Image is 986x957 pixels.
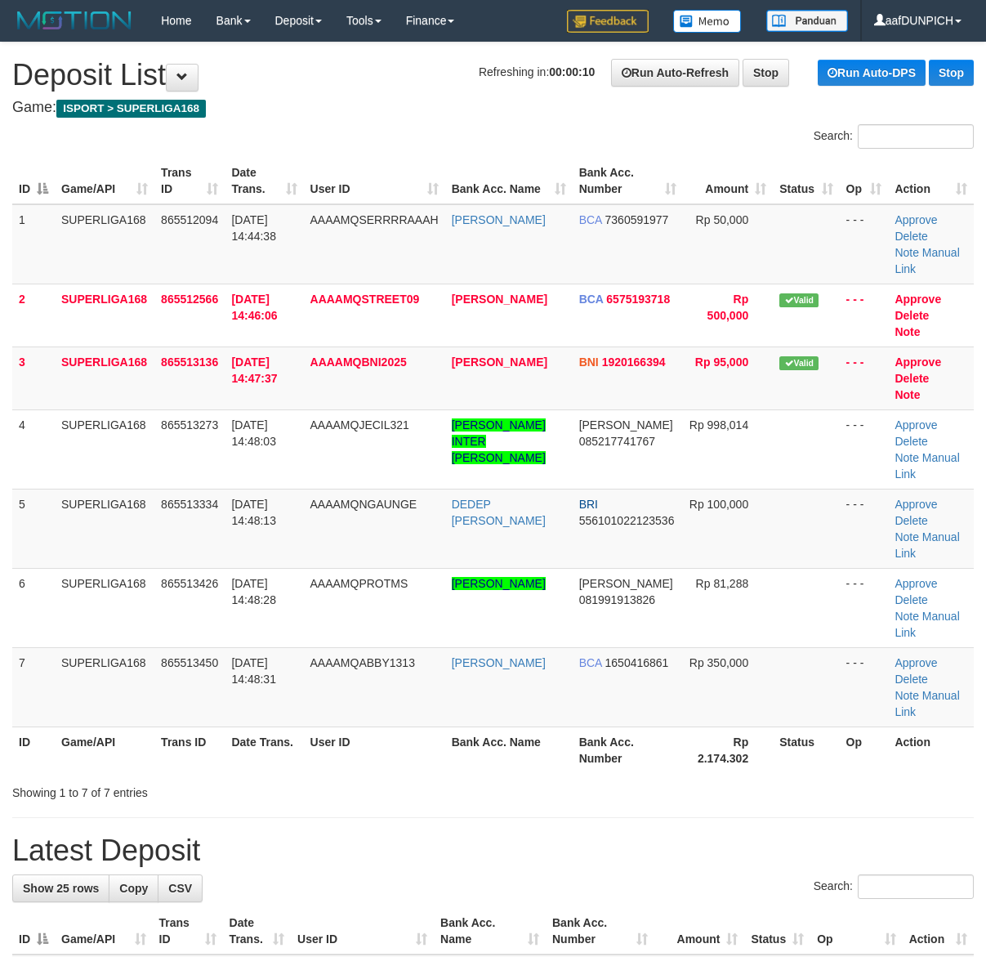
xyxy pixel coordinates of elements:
span: Valid transaction [779,356,819,370]
span: AAAAMQJECIL321 [310,418,409,432]
a: Approve [895,293,941,306]
span: 865512094 [161,213,218,226]
a: [PERSON_NAME] [452,356,547,369]
a: Approve [895,418,937,432]
span: Refreshing in: [479,65,595,78]
span: BCA [579,293,604,306]
span: AAAAMQSTREET09 [310,293,420,306]
span: Rp 81,288 [696,577,749,590]
a: Show 25 rows [12,874,109,902]
span: AAAAMQSERRRRAAAH [310,213,439,226]
span: Rp 998,014 [689,418,748,432]
a: Delete [895,435,927,448]
td: - - - [840,204,889,284]
span: Rp 350,000 [689,656,748,669]
a: Note [895,530,919,543]
th: Game/API: activate to sort column ascending [55,158,154,204]
a: [PERSON_NAME] [452,293,547,306]
a: Manual Link [895,451,959,481]
a: Note [895,451,919,464]
th: Game/API [55,727,154,773]
th: Bank Acc. Name: activate to sort column ascending [445,158,573,204]
a: Delete [895,673,927,686]
th: User ID: activate to sort column ascending [291,908,434,955]
a: Manual Link [895,689,959,718]
td: SUPERLIGA168 [55,647,154,727]
a: CSV [158,874,203,902]
a: Run Auto-Refresh [611,59,739,87]
span: BRI [579,498,598,511]
td: 7 [12,647,55,727]
span: 865513334 [161,498,218,511]
span: Valid transaction [779,293,819,307]
th: Date Trans.: activate to sort column ascending [223,908,291,955]
th: Action: activate to sort column ascending [903,908,974,955]
a: Stop [743,59,789,87]
span: 865513273 [161,418,218,432]
span: AAAAMQPROTMS [310,577,408,590]
a: [PERSON_NAME] [452,213,546,226]
a: Approve [895,577,937,590]
img: Feedback.jpg [567,10,649,33]
td: - - - [840,489,889,568]
strong: 00:00:10 [549,65,595,78]
span: 865513450 [161,656,218,669]
span: [DATE] 14:48:03 [231,418,276,448]
td: 2 [12,284,55,347]
span: ISPORT > SUPERLIGA168 [56,100,206,118]
span: Copy 6575193718 to clipboard [606,293,670,306]
td: SUPERLIGA168 [55,204,154,284]
span: [DATE] 14:48:31 [231,656,276,686]
th: Trans ID: activate to sort column ascending [153,908,223,955]
span: [DATE] 14:46:06 [231,293,277,322]
a: Delete [895,372,929,385]
a: Note [895,246,919,259]
a: Run Auto-DPS [818,60,926,86]
label: Search: [814,124,974,149]
a: Approve [895,356,941,369]
a: DEDEP [PERSON_NAME] [452,498,546,527]
a: Delete [895,309,929,322]
a: Approve [895,213,937,226]
th: ID: activate to sort column descending [12,158,55,204]
td: - - - [840,647,889,727]
th: User ID [304,727,445,773]
a: Manual Link [895,530,959,560]
span: Copy 081991913826 to clipboard [579,593,655,606]
a: Note [895,610,919,623]
th: Rp 2.174.302 [683,727,774,773]
span: [DATE] 14:47:37 [231,356,277,385]
span: Show 25 rows [23,882,99,895]
input: Search: [858,874,974,899]
th: ID: activate to sort column descending [12,908,55,955]
th: Bank Acc. Number [573,727,683,773]
th: Bank Acc. Name: activate to sort column ascending [434,908,546,955]
th: Op: activate to sort column ascending [810,908,902,955]
a: Delete [895,514,927,527]
span: Rp 95,000 [695,356,748,369]
td: SUPERLIGA168 [55,347,154,409]
span: BNI [579,356,599,369]
a: Approve [895,498,937,511]
th: ID [12,727,55,773]
span: 865513136 [161,356,218,369]
span: 865513426 [161,577,218,590]
th: Action: activate to sort column ascending [888,158,974,204]
div: Showing 1 to 7 of 7 entries [12,778,399,801]
a: Approve [895,656,937,669]
a: Delete [895,593,927,606]
th: Status: activate to sort column ascending [773,158,839,204]
span: [PERSON_NAME] [579,577,673,590]
span: Copy 085217741767 to clipboard [579,435,655,448]
a: Note [895,325,920,338]
th: Trans ID [154,727,225,773]
span: Copy 7360591977 to clipboard [605,213,669,226]
a: Manual Link [895,246,959,275]
td: 5 [12,489,55,568]
th: Status [773,727,839,773]
input: Search: [858,124,974,149]
th: Amount: activate to sort column ascending [654,908,744,955]
th: Status: activate to sort column ascending [744,908,810,955]
th: Amount: activate to sort column ascending [683,158,774,204]
th: Op: activate to sort column ascending [840,158,889,204]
